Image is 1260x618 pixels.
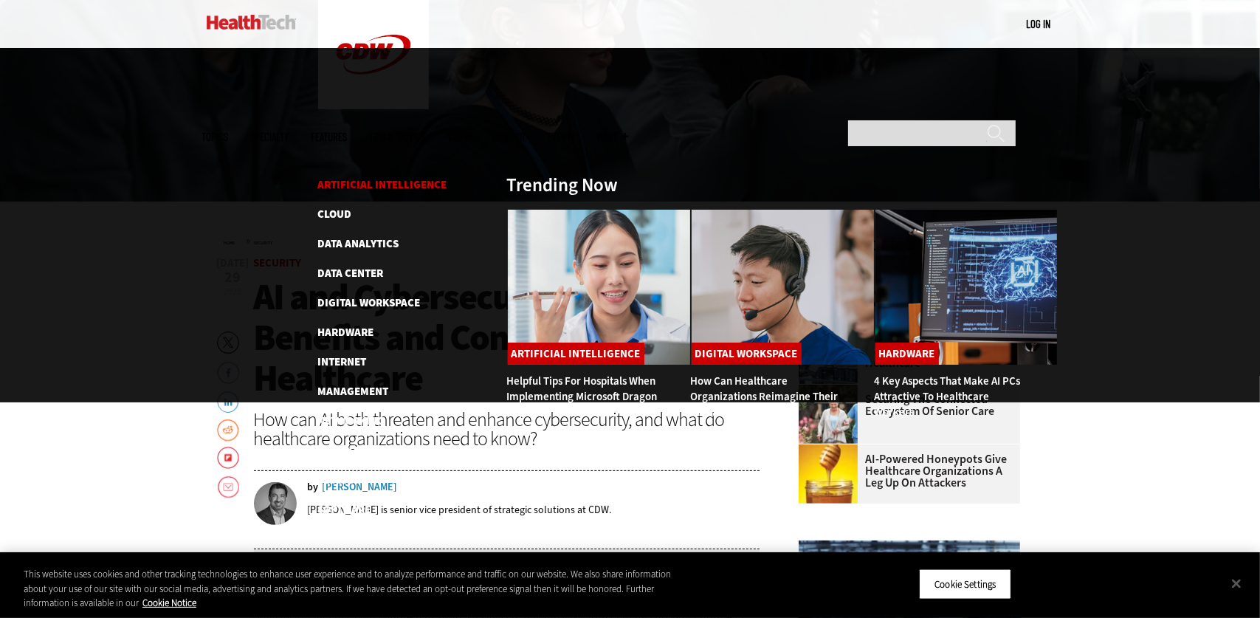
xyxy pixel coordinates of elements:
a: Digital Workspace [692,343,802,365]
a: Cloud [318,207,352,222]
div: This website uses cookies and other tracking technologies to enhance user experience and to analy... [24,567,693,611]
div: User menu [1027,16,1051,32]
a: Digital Workspace [318,295,421,310]
a: Hardware [875,343,939,365]
a: Helpful Tips for Hospitals When Implementing Microsoft Dragon Copilot [507,374,658,419]
img: Desktop monitor with brain AI concept [875,209,1058,365]
a: 4 Key Aspects That Make AI PCs Attractive to Healthcare Workers [875,374,1021,419]
a: How Can Healthcare Organizations Reimagine Their Contact Centers? [691,374,839,419]
div: media player [254,549,760,594]
img: Healthcare contact center [691,209,875,365]
a: More information about your privacy [142,597,196,609]
a: Internet [318,354,367,369]
a: Data Analytics [318,236,399,251]
p: [PERSON_NAME] is senior vice president of strategic solutions at CDW. [308,503,612,517]
button: Close [1220,567,1253,600]
a: Management [318,384,389,399]
div: How can AI both threaten and enhance cybersecurity, and what do healthcare organizations need to ... [254,410,760,448]
a: Patient-Centered Care [318,443,441,458]
a: Software [318,502,371,517]
a: Artificial Intelligence [508,343,644,365]
img: Doctor using phone to dictate to tablet [507,209,691,365]
span: by [308,482,319,492]
a: Log in [1027,17,1051,30]
button: Cookie Settings [919,569,1011,600]
h3: Trending Now [507,176,619,194]
a: Security [318,473,366,487]
a: Networking [318,413,385,428]
a: Data Center [318,266,384,281]
img: Imran Salim [254,482,297,525]
a: Artificial Intelligence [318,177,447,192]
a: Hardware [318,325,374,340]
img: Home [207,15,296,30]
